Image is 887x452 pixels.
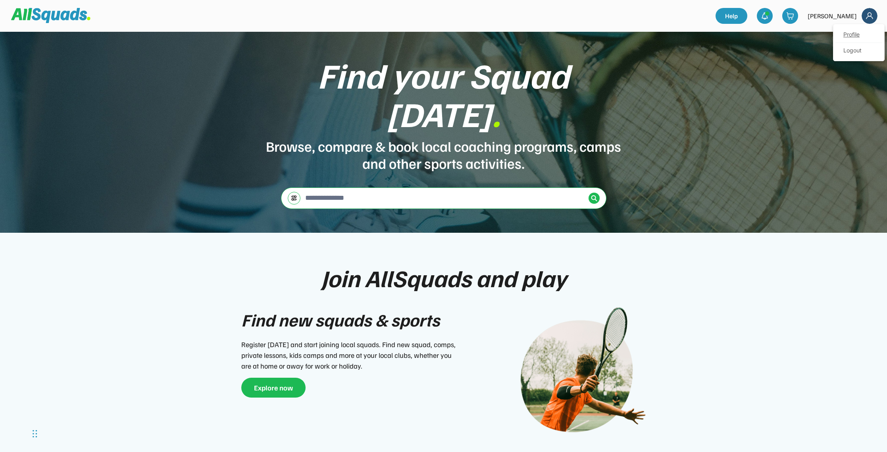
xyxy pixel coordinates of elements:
[591,195,597,201] img: Icon%20%2838%29.svg
[716,8,747,24] a: Help
[321,265,566,291] div: Join AllSquads and play
[835,43,882,59] div: Logout
[835,27,882,43] a: Profile
[786,12,794,20] img: shopping-cart-01%20%281%29.svg
[862,8,877,24] img: Frame%2018.svg
[761,12,769,20] img: bell-03%20%281%29.svg
[265,137,622,172] div: Browse, compare & book local coaching programs, camps and other sports activities.
[241,307,440,333] div: Find new squads & sports
[241,378,306,398] button: Explore now
[241,339,460,371] div: Register [DATE] and start joining local squads. Find new squad, comps, private lessons, kids camp...
[265,56,622,133] div: Find your Squad [DATE]
[11,8,90,23] img: Squad%20Logo.svg
[808,11,857,21] div: [PERSON_NAME]
[291,195,297,201] img: settings-03.svg
[507,307,646,446] img: Join-play-1.png
[492,91,500,135] font: .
